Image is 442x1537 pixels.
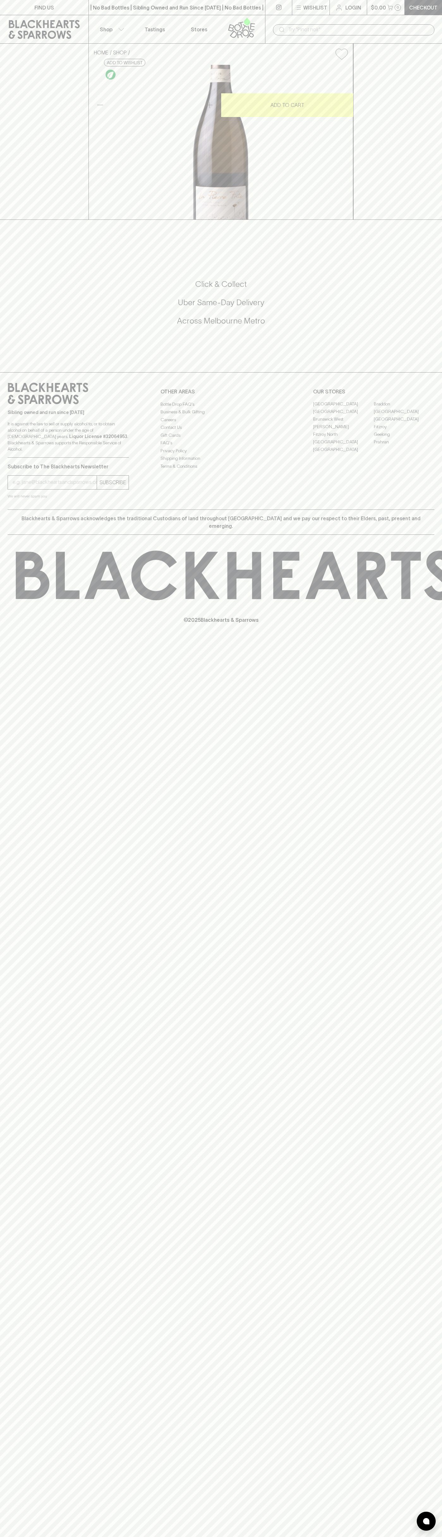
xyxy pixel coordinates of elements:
[313,400,374,408] a: [GEOGRAPHIC_DATA]
[160,455,282,462] a: Shipping Information
[8,254,434,360] div: Call to action block
[8,493,129,499] p: We will never spam you
[97,476,129,489] button: SUBSCRIBE
[303,4,327,11] p: Wishlist
[423,1518,429,1524] img: bubble-icon
[313,416,374,423] a: Brunswick West
[8,316,434,326] h5: Across Melbourne Metro
[160,416,282,423] a: Careers
[104,68,117,81] a: Organic
[104,59,145,66] button: Add to wishlist
[374,431,434,438] a: Geelong
[8,421,129,452] p: It is against the law to sell or supply alcohol to, or to obtain alcohol on behalf of a person un...
[313,423,374,431] a: [PERSON_NAME]
[313,388,434,395] p: OUR STORES
[13,477,97,487] input: e.g. jane@blackheartsandsparrows.com.au
[100,478,126,486] p: SUBSCRIBE
[313,431,374,438] a: Fitzroy North
[89,65,353,219] img: 40629.png
[113,50,127,55] a: SHOP
[160,424,282,431] a: Contact Us
[333,46,350,62] button: Add to wishlist
[8,279,434,289] h5: Click & Collect
[288,25,429,35] input: Try "Pinot noir"
[145,26,165,33] p: Tastings
[12,515,430,530] p: Blackhearts & Sparrows acknowledges the traditional Custodians of land throughout [GEOGRAPHIC_DAT...
[160,462,282,470] a: Terms & Conditions
[374,416,434,423] a: [GEOGRAPHIC_DATA]
[374,438,434,446] a: Prahran
[313,408,374,416] a: [GEOGRAPHIC_DATA]
[374,400,434,408] a: Braddon
[270,101,304,109] p: ADD TO CART
[371,4,386,11] p: $0.00
[160,408,282,416] a: Business & Bulk Gifting
[374,408,434,416] a: [GEOGRAPHIC_DATA]
[160,400,282,408] a: Bottle Drop FAQ's
[160,388,282,395] p: OTHER AREAS
[397,6,399,9] p: 0
[160,439,282,447] a: FAQ's
[374,423,434,431] a: Fitzroy
[191,26,207,33] p: Stores
[8,463,129,470] p: Subscribe to The Blackhearts Newsletter
[34,4,54,11] p: FIND US
[160,431,282,439] a: Gift Cards
[313,438,374,446] a: [GEOGRAPHIC_DATA]
[8,297,434,308] h5: Uber Same-Day Delivery
[89,15,133,43] button: Shop
[160,447,282,454] a: Privacy Policy
[106,70,116,80] img: Organic
[94,50,108,55] a: HOME
[313,446,374,454] a: [GEOGRAPHIC_DATA]
[8,409,129,416] p: Sibling owned and run since [DATE]
[345,4,361,11] p: Login
[409,4,438,11] p: Checkout
[69,434,127,439] strong: Liquor License #32064953
[133,15,177,43] a: Tastings
[221,93,353,117] button: ADD TO CART
[100,26,112,33] p: Shop
[177,15,221,43] a: Stores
